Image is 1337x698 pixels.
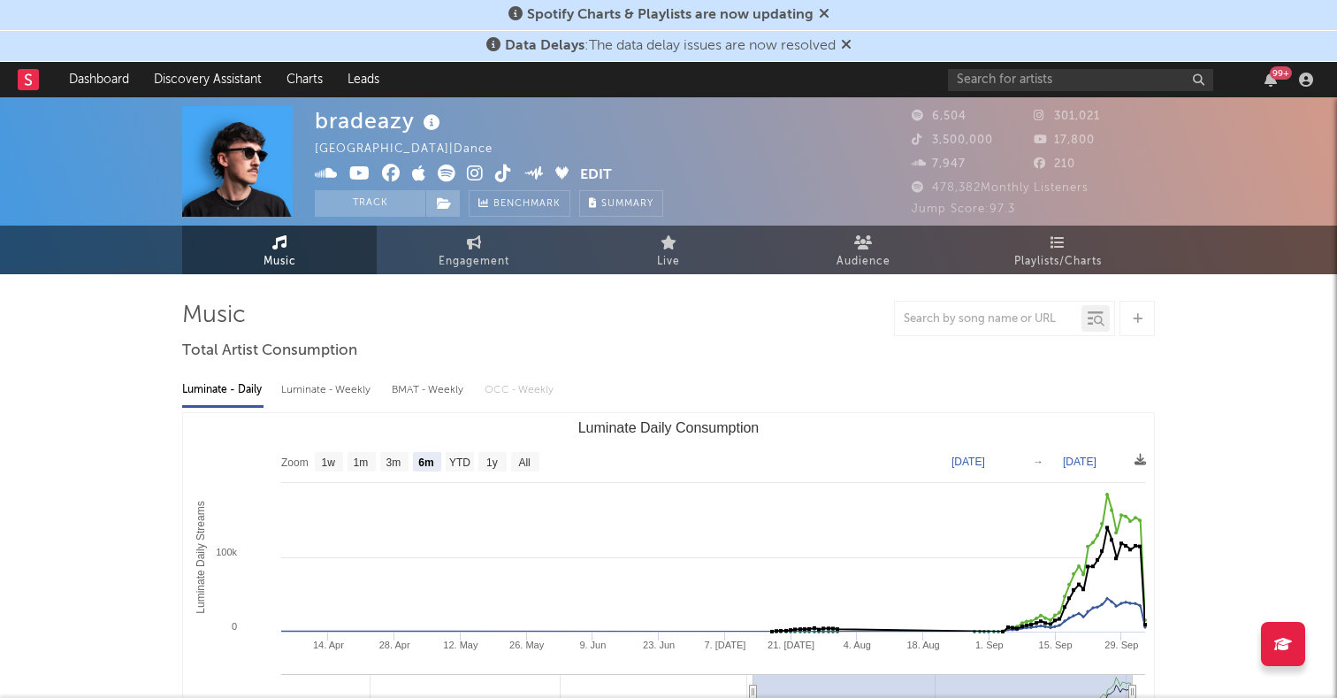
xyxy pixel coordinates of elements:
[1033,456,1043,468] text: →
[580,165,612,187] button: Edit
[643,640,675,650] text: 23. Jun
[505,39,836,53] span: : The data delay issues are now resolved
[377,226,571,274] a: Engagement
[912,158,966,170] span: 7,947
[509,640,545,650] text: 26. May
[1014,251,1102,272] span: Playlists/Charts
[216,547,237,557] text: 100k
[354,456,369,469] text: 1m
[315,139,513,160] div: [GEOGRAPHIC_DATA] | Dance
[1039,640,1073,650] text: 15. Sep
[335,62,392,97] a: Leads
[704,640,745,650] text: 7. [DATE]
[232,621,237,632] text: 0
[493,194,561,215] span: Benchmark
[571,226,766,274] a: Live
[386,456,401,469] text: 3m
[1270,66,1292,80] div: 99 +
[844,640,871,650] text: 4. Aug
[527,8,814,22] span: Spotify Charts & Playlists are now updating
[322,456,336,469] text: 1w
[906,640,939,650] text: 18. Aug
[469,190,570,217] a: Benchmark
[518,456,530,469] text: All
[1063,456,1096,468] text: [DATE]
[57,62,141,97] a: Dashboard
[657,251,680,272] span: Live
[1264,73,1277,87] button: 99+
[912,111,966,122] span: 6,504
[768,640,814,650] text: 21. [DATE]
[578,420,760,435] text: Luminate Daily Consumption
[579,190,663,217] button: Summary
[182,341,357,362] span: Total Artist Consumption
[1034,111,1100,122] span: 301,021
[912,134,993,146] span: 3,500,000
[819,8,829,22] span: Dismiss
[274,62,335,97] a: Charts
[975,640,1004,650] text: 1. Sep
[766,226,960,274] a: Audience
[951,456,985,468] text: [DATE]
[439,251,509,272] span: Engagement
[281,456,309,469] text: Zoom
[960,226,1155,274] a: Playlists/Charts
[895,312,1081,326] input: Search by song name or URL
[182,375,264,405] div: Luminate - Daily
[449,456,470,469] text: YTD
[579,640,606,650] text: 9. Jun
[1034,134,1095,146] span: 17,800
[281,375,374,405] div: Luminate - Weekly
[1104,640,1138,650] text: 29. Sep
[912,203,1015,215] span: Jump Score: 97.3
[182,226,377,274] a: Music
[418,456,433,469] text: 6m
[486,456,498,469] text: 1y
[948,69,1213,91] input: Search for artists
[315,106,445,135] div: bradeazy
[505,39,584,53] span: Data Delays
[1034,158,1075,170] span: 210
[392,375,467,405] div: BMAT - Weekly
[313,640,344,650] text: 14. Apr
[837,251,890,272] span: Audience
[912,182,1089,194] span: 478,382 Monthly Listeners
[264,251,296,272] span: Music
[315,190,425,217] button: Track
[443,640,478,650] text: 12. May
[841,39,852,53] span: Dismiss
[379,640,410,650] text: 28. Apr
[195,501,207,613] text: Luminate Daily Streams
[601,199,653,209] span: Summary
[141,62,274,97] a: Discovery Assistant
